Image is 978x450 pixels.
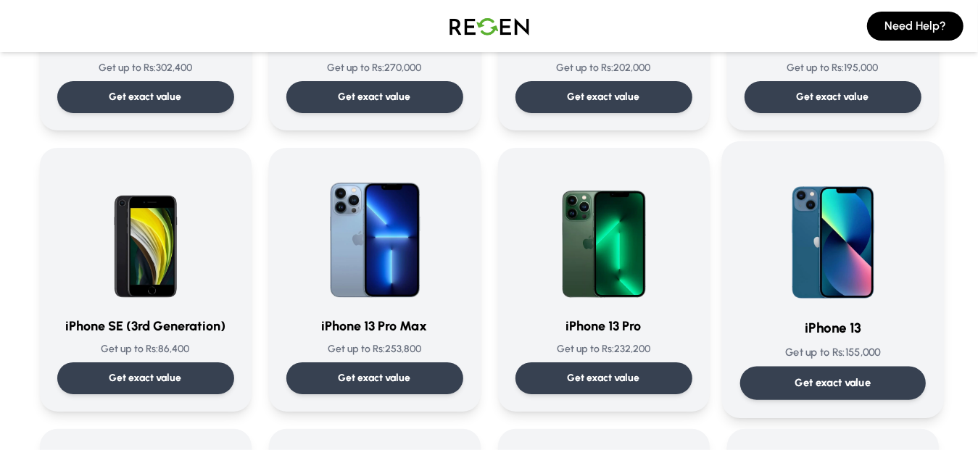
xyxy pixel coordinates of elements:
[109,371,182,386] p: Get exact value
[76,165,215,304] img: iPhone SE (3rd Generation)
[515,61,692,75] p: Get up to Rs: 202,000
[568,371,640,386] p: Get exact value
[286,342,463,357] p: Get up to Rs: 253,800
[339,90,411,104] p: Get exact value
[568,90,640,104] p: Get exact value
[760,159,906,306] img: iPhone 13
[339,371,411,386] p: Get exact value
[57,316,234,336] h3: iPhone SE (3rd Generation)
[515,316,692,336] h3: iPhone 13 Pro
[797,90,869,104] p: Get exact value
[109,90,182,104] p: Get exact value
[57,61,234,75] p: Get up to Rs: 302,400
[739,318,925,339] h3: iPhone 13
[439,6,540,46] img: Logo
[286,316,463,336] h3: iPhone 13 Pro Max
[534,165,674,304] img: iPhone 13 Pro
[867,12,964,41] button: Need Help?
[795,375,871,391] p: Get exact value
[57,342,234,357] p: Get up to Rs: 86,400
[745,61,921,75] p: Get up to Rs: 195,000
[515,342,692,357] p: Get up to Rs: 232,200
[739,345,925,360] p: Get up to Rs: 155,000
[305,165,444,304] img: iPhone 13 Pro Max
[286,61,463,75] p: Get up to Rs: 270,000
